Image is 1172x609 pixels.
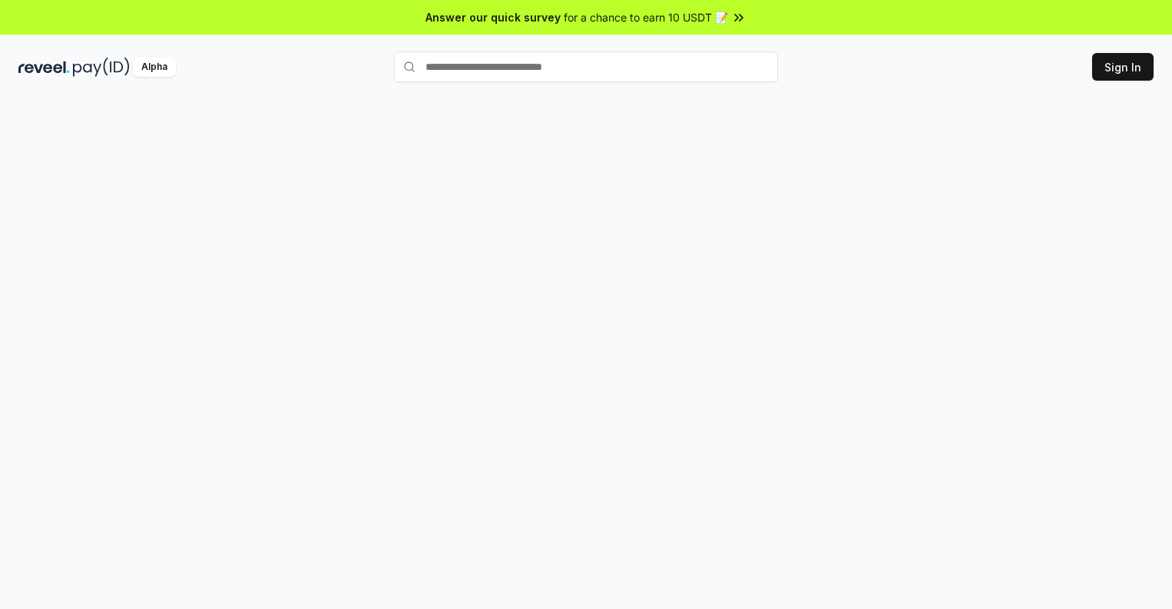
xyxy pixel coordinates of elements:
[133,58,176,77] div: Alpha
[425,9,561,25] span: Answer our quick survey
[564,9,728,25] span: for a chance to earn 10 USDT 📝
[1092,53,1154,81] button: Sign In
[18,58,70,77] img: reveel_dark
[73,58,130,77] img: pay_id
